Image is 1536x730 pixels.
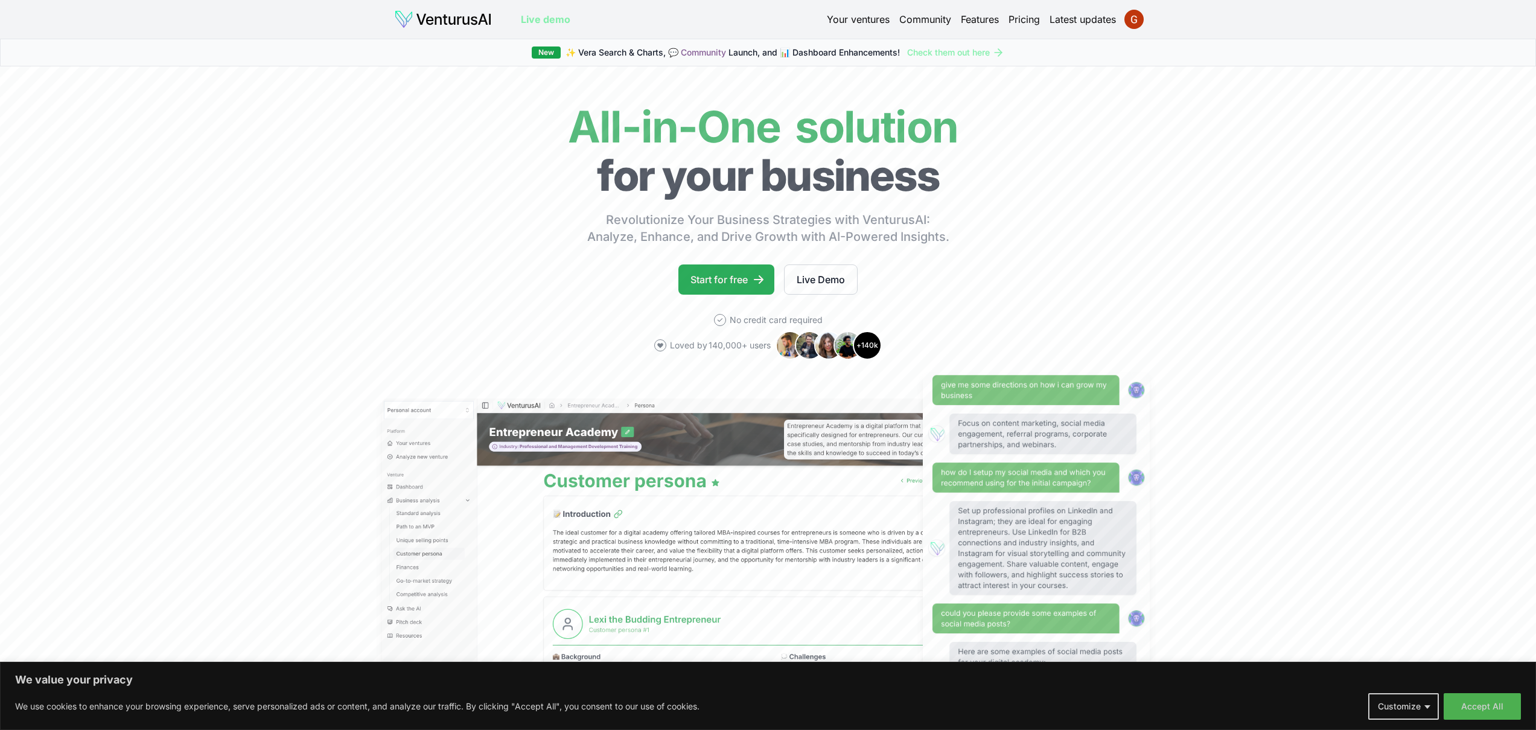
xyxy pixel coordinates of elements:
a: Pricing [1009,12,1040,27]
img: Avatar 3 [814,331,843,360]
a: Start for free [678,264,774,295]
img: Avatar 1 [776,331,805,360]
p: We value your privacy [15,673,1521,687]
button: Accept All [1444,693,1521,720]
a: Live demo [521,12,570,27]
span: ✨ Vera Search & Charts, 💬 Launch, and 📊 Dashboard Enhancements! [566,46,900,59]
div: New [532,46,561,59]
a: Community [899,12,951,27]
img: Avatar 2 [795,331,824,360]
a: Latest updates [1050,12,1116,27]
img: Avatar 4 [833,331,862,360]
img: ACg8ocJBjxcIL3j_nMNd4pg8ser7_IQLi1LsCEaz9q3ZigNj6bp72Q=s96-c [1124,10,1144,29]
a: Live Demo [784,264,858,295]
a: Features [961,12,999,27]
a: Check them out here [907,46,1004,59]
a: Community [681,47,726,57]
button: Customize [1368,693,1439,720]
p: We use cookies to enhance your browsing experience, serve personalized ads or content, and analyz... [15,699,699,714]
a: Your ventures [827,12,890,27]
img: logo [394,10,492,29]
